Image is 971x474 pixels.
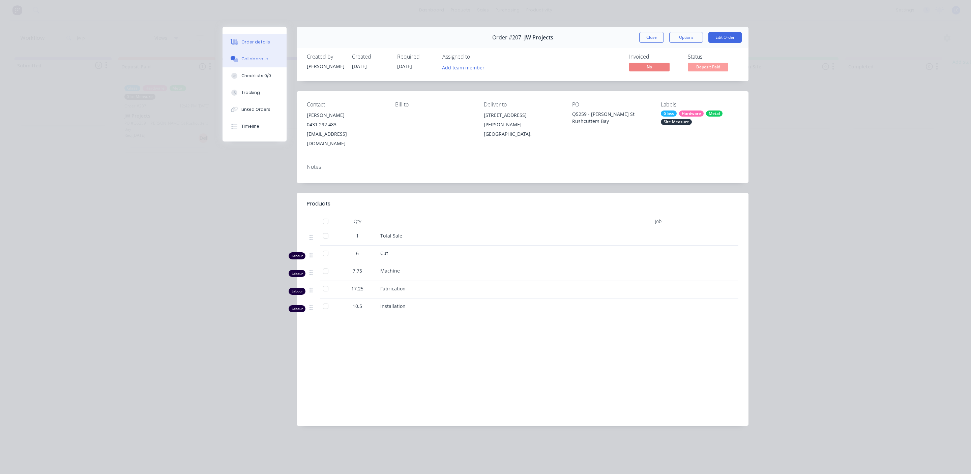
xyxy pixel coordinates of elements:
div: Bill to [395,101,473,108]
div: [STREET_ADDRESS][PERSON_NAME] [484,110,561,129]
button: Linked Orders [223,101,287,118]
button: Checklists 0/0 [223,67,287,84]
div: [PERSON_NAME]0431 292 483[EMAIL_ADDRESS][DOMAIN_NAME] [307,110,384,148]
div: Contact [307,101,384,108]
div: [PERSON_NAME] [307,63,344,70]
div: Required [397,54,434,60]
button: Tracking [223,84,287,101]
div: Collaborate [241,56,268,62]
span: 1 [356,232,359,239]
button: Deposit Paid [688,63,728,73]
div: Labour [289,270,305,277]
button: Order details [223,34,287,51]
span: 17.25 [351,285,363,292]
div: Site Measure [661,119,692,125]
div: Tracking [241,90,260,96]
span: 6 [356,250,359,257]
div: Labour [289,288,305,295]
div: Linked Orders [241,106,270,113]
div: PO [572,101,650,108]
div: Timeline [241,123,259,129]
div: Products [307,200,330,208]
button: Add team member [442,63,488,72]
span: [DATE] [397,63,412,69]
div: Labour [289,305,305,312]
div: Invoiced [629,54,680,60]
div: [EMAIL_ADDRESS][DOMAIN_NAME] [307,129,384,148]
span: Deposit Paid [688,63,728,71]
div: Qty [337,215,378,228]
div: Job [614,215,664,228]
div: Glass [661,110,677,117]
button: Options [669,32,703,43]
span: Order #207 - [492,34,524,41]
div: Notes [307,164,738,170]
div: [GEOGRAPHIC_DATA], [484,129,561,139]
span: [DATE] [352,63,367,69]
span: Machine [380,267,400,274]
button: Add team member [439,63,488,72]
div: Q5259 - [PERSON_NAME] St Rushcutters Bay [572,110,650,125]
span: Installation [380,303,406,309]
span: Cut [380,250,388,256]
div: Hardware [679,110,704,117]
div: 0431 292 483 [307,120,384,129]
div: Created by [307,54,344,60]
div: Assigned to [442,54,510,60]
button: Edit Order [708,32,742,43]
div: Order details [241,39,270,45]
span: No [629,63,670,71]
span: JW Projects [524,34,553,41]
span: Total Sale [380,232,402,239]
div: Metal [706,110,723,117]
span: 10.5 [353,303,362,310]
span: Fabrication [380,285,406,292]
div: Created [352,54,389,60]
button: Close [639,32,664,43]
button: Timeline [223,118,287,135]
div: Labour [289,252,305,259]
div: [PERSON_NAME] [307,110,384,120]
div: Deliver to [484,101,561,108]
span: 7.75 [353,267,362,274]
div: Labels [661,101,738,108]
div: [STREET_ADDRESS][PERSON_NAME][GEOGRAPHIC_DATA], [484,110,561,139]
button: Collaborate [223,51,287,67]
div: Status [688,54,738,60]
div: Checklists 0/0 [241,73,271,79]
